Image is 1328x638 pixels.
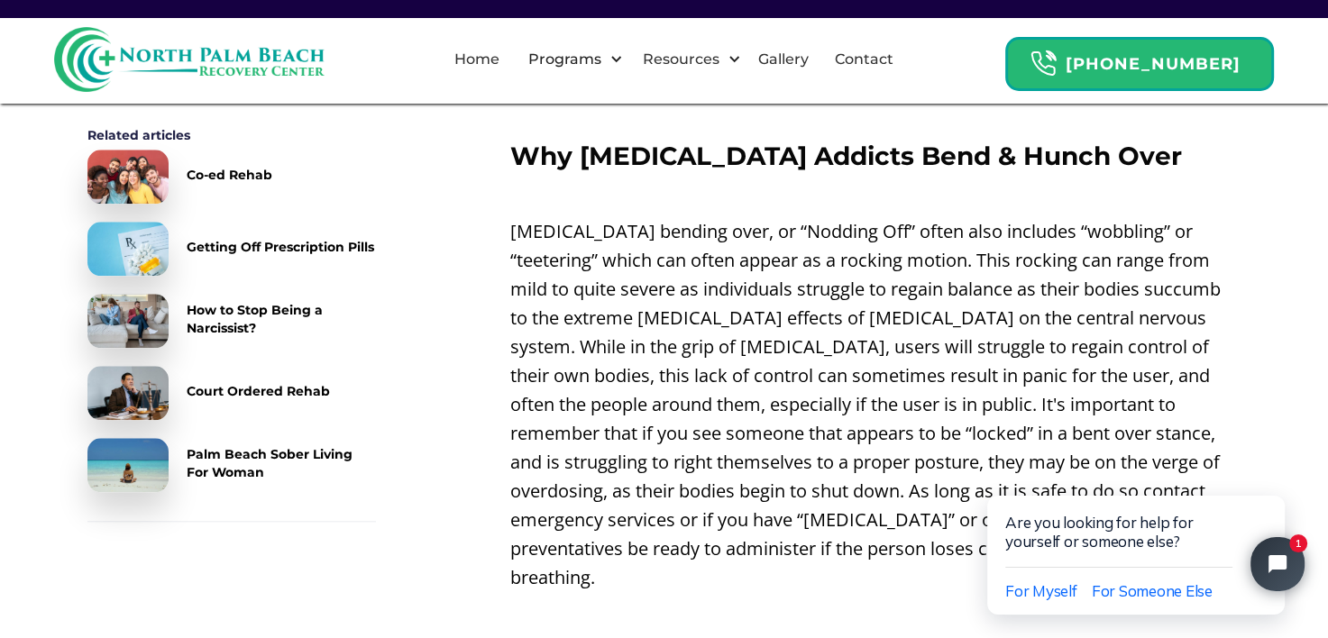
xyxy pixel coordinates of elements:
[523,49,605,70] div: Programs
[1030,50,1057,77] img: Header Calendar Icons
[187,382,330,400] div: Court Ordered Rehab
[87,126,376,144] div: Related articles
[187,445,376,481] div: Palm Beach Sober Living For Woman
[747,31,820,88] a: Gallery
[87,294,376,348] a: How to Stop Being a Narcissist?
[627,31,745,88] div: Resources
[637,49,723,70] div: Resources
[87,366,376,420] a: Court Ordered Rehab
[510,601,1241,630] p: ‍
[510,217,1241,592] p: [MEDICAL_DATA] bending over, or “Nodding Off” often also includes “wobbling” or “teetering” which...
[444,31,510,88] a: Home
[512,31,627,88] div: Programs
[1005,28,1274,91] a: Header Calendar Icons[PHONE_NUMBER]
[510,179,1241,208] p: ‍
[87,222,376,276] a: Getting Off Prescription Pills
[510,141,1182,171] strong: Why [MEDICAL_DATA] Addicts Bend & Hunch Over
[1066,54,1241,74] strong: [PHONE_NUMBER]
[949,439,1328,638] iframe: Tidio Chat
[187,301,376,337] div: How to Stop Being a Narcissist?
[187,166,272,184] div: Co-ed Rehab
[824,31,904,88] a: Contact
[510,95,1241,123] p: ‍
[187,238,374,256] div: Getting Off Prescription Pills
[87,438,376,492] a: Palm Beach Sober Living For Woman
[87,150,376,204] a: Co-ed Rehab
